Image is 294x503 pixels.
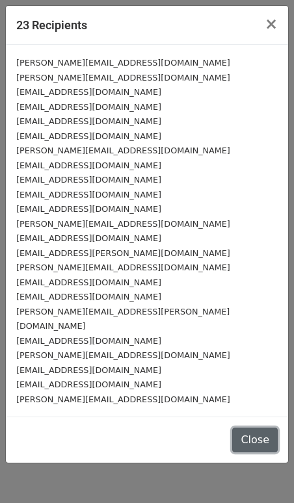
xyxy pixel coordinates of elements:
span: × [265,15,278,33]
small: [PERSON_NAME][EMAIL_ADDRESS][DOMAIN_NAME] [16,350,230,360]
small: [PERSON_NAME][EMAIL_ADDRESS][DOMAIN_NAME] [16,73,230,83]
small: [EMAIL_ADDRESS][DOMAIN_NAME] [16,233,161,243]
iframe: Chat Widget [229,441,294,503]
small: [EMAIL_ADDRESS][PERSON_NAME][DOMAIN_NAME] [16,248,230,258]
small: [EMAIL_ADDRESS][DOMAIN_NAME] [16,190,161,200]
small: [EMAIL_ADDRESS][DOMAIN_NAME] [16,87,161,97]
small: [EMAIL_ADDRESS][DOMAIN_NAME] [16,175,161,185]
small: [EMAIL_ADDRESS][DOMAIN_NAME] [16,204,161,214]
small: [PERSON_NAME][EMAIL_ADDRESS][DOMAIN_NAME] [16,58,230,68]
small: [EMAIL_ADDRESS][DOMAIN_NAME] [16,131,161,141]
h5: 23 Recipients [16,16,87,34]
small: [PERSON_NAME][EMAIL_ADDRESS][DOMAIN_NAME] [16,394,230,404]
button: Close [232,428,278,452]
small: [EMAIL_ADDRESS][DOMAIN_NAME] [16,102,161,112]
small: [EMAIL_ADDRESS][DOMAIN_NAME] [16,161,161,170]
small: [PERSON_NAME][EMAIL_ADDRESS][PERSON_NAME][DOMAIN_NAME] [16,307,230,331]
small: [PERSON_NAME][EMAIL_ADDRESS][DOMAIN_NAME] [16,219,230,229]
small: [PERSON_NAME][EMAIL_ADDRESS][DOMAIN_NAME] [16,146,230,155]
small: [EMAIL_ADDRESS][DOMAIN_NAME] [16,336,161,346]
small: [EMAIL_ADDRESS][DOMAIN_NAME] [16,277,161,287]
small: [EMAIL_ADDRESS][DOMAIN_NAME] [16,380,161,389]
small: [EMAIL_ADDRESS][DOMAIN_NAME] [16,116,161,126]
button: Close [254,6,288,42]
small: [PERSON_NAME][EMAIL_ADDRESS][DOMAIN_NAME] [16,263,230,272]
small: [EMAIL_ADDRESS][DOMAIN_NAME] [16,365,161,375]
small: [EMAIL_ADDRESS][DOMAIN_NAME] [16,292,161,302]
